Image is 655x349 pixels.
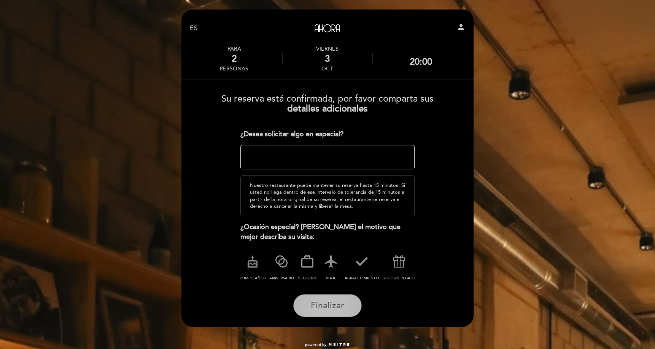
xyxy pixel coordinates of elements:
[345,276,379,280] span: AGRADECIMIENTO
[410,56,432,67] div: 20:00
[283,53,372,64] div: 3
[240,175,415,216] div: Nuestro restaurante puede mantener su reserva hasta 15 minutos. Si usted no llega dentro de ese i...
[240,129,415,139] div: ¿Desea solicitar algo en especial?
[293,294,362,317] button: Finalizar
[326,276,336,280] span: VIAJE
[456,22,466,32] i: person
[328,343,350,347] img: MEITRE
[305,342,350,347] a: powered by
[220,53,248,64] div: 2
[269,276,294,280] span: ANIVERSARIO
[283,65,372,72] div: oct.
[456,22,466,34] button: person
[220,46,248,52] div: PARA
[383,276,415,280] span: SOLO UN REGALO
[297,276,317,280] span: NEGOCIOS
[220,65,248,72] div: personas
[305,342,326,347] span: powered by
[283,46,372,52] div: viernes
[280,18,375,39] a: Ahora
[240,276,265,280] span: CUMPLEAÑOS
[221,93,434,104] span: Su reserva está confirmada, por favor comparta sus
[311,300,344,311] span: Finalizar
[287,103,368,114] b: detalles adicionales
[240,222,415,242] div: ¿Ocasión especial? [PERSON_NAME] el motivo que mejor describa su visita:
